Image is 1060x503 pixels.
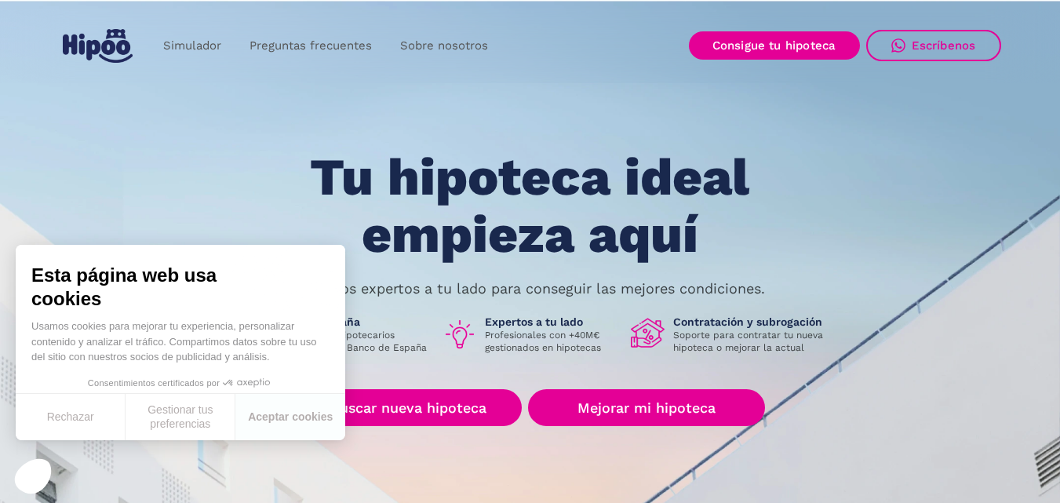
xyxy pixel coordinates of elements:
[673,330,823,353] font: Soporte para contratar tu nueva hipoteca o mejorar la actual
[712,38,836,53] font: Consigue tu hipoteca
[912,38,976,53] font: Escríbenos
[577,399,716,416] font: Mejorar mi hipoteca
[295,280,765,297] font: Nuestros expertos a tu lado para conseguir las mejores condiciones.
[149,31,235,61] a: Simulador
[386,31,502,61] a: Sobre nosotros
[60,23,137,69] a: hogar
[528,389,764,426] a: Mejorar mi hipoteca
[689,31,860,60] a: Consigue tu hipoteca
[235,31,386,61] a: Preguntas frecuentes
[295,389,522,426] a: Buscar nueva hipoteca
[485,330,601,353] font: Profesionales con +40M€ gestionados en hipotecas
[163,38,221,53] font: Simulador
[866,30,1001,61] a: Escríbenos
[310,147,749,264] font: Tu hipoteca ideal empieza aquí
[400,38,488,53] font: Sobre nosotros
[673,315,822,328] font: Contratación y subrogación
[250,38,372,53] font: Preguntas frecuentes
[268,330,427,353] font: Intermediarios hipotecarios regulados por el Banco de España
[485,315,583,328] font: Expertos a tu lado
[330,399,486,416] font: Buscar nueva hipoteca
